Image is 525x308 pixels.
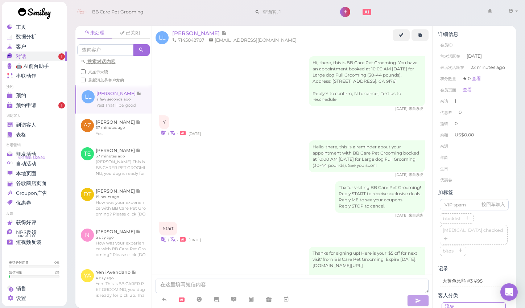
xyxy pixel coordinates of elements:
[189,131,201,136] span: 04/14/2025 11:30am
[18,155,45,161] span: 短信币量: $129.90
[440,110,452,115] span: 优惠券
[159,129,425,137] div: •
[2,284,67,293] a: 销售
[88,78,124,83] span: 最新消息是客户发的
[16,151,36,157] span: 群发活动
[395,106,409,111] span: 04/14/2025 11:29am
[440,54,460,59] span: 首次活跃在
[77,44,133,56] input: 查询客户
[189,238,201,242] span: 04/21/2025 09:56am
[159,115,169,129] div: Y
[440,199,509,210] input: VIP,spam
[58,53,65,60] span: 1
[440,144,448,149] span: 来源
[409,213,423,218] span: 来自系统
[2,22,67,32] a: 主页
[440,76,456,81] span: 积分数量
[88,69,108,74] span: 只显示未读
[221,30,227,37] span: 记录
[438,292,510,299] div: 客人分类
[438,31,510,37] div: 详细信息
[309,247,425,291] div: Thanks for signing up! Here is your '$5 off for next visit' from BB Care Pet Grooming. Expire [DA...
[172,30,221,37] span: [PERSON_NAME]
[463,76,481,81] span: ★ 0
[441,216,462,221] span: blacklist
[409,172,423,177] span: 来自系统
[471,64,505,71] span: 22 minutes ago
[16,286,26,292] span: 销售
[2,130,67,140] a: 表格
[455,132,474,137] span: US$0.00
[9,270,22,275] div: 短信用量
[395,213,409,218] span: 04/21/2025 09:53am
[442,278,506,284] p: 大黄色比熊 #3 ¥95
[2,178,67,188] a: 谷歌商店页面
[260,6,330,18] input: 查询客户
[440,155,448,160] span: 年龄
[440,132,449,137] span: 余额
[16,63,49,69] span: 🤖 AI前台助手
[2,169,67,178] a: 本地页面
[159,222,177,235] div: Start
[16,190,47,196] span: Groupon广告
[438,266,510,272] div: 记录
[395,172,409,177] span: 04/20/2025 10:52am
[467,53,482,59] span: [DATE]
[2,61,67,71] a: 🤖 AI前台助手
[16,44,26,50] span: 客户
[92,2,144,22] span: BB Care Pet Grooming
[440,99,448,104] span: 来访
[113,28,148,38] a: 已关闭
[463,87,472,93] a: 查看
[168,238,169,242] i: |
[16,24,26,30] span: 主页
[2,237,67,247] a: 短视频反馈
[2,52,67,61] a: 对话 1
[16,229,37,235] span: NPS反馈
[16,53,26,59] span: 对话
[16,34,36,40] span: 数据分析
[170,37,206,44] li: 7145042707
[440,121,448,126] span: 邀请
[81,78,86,82] input: 最新消息是客户发的
[16,102,36,108] span: 预约申请
[16,73,36,79] span: 串联动作
[2,211,67,216] li: 反馈
[2,84,67,89] li: 预约
[440,65,464,70] span: 最后次活跃在
[2,42,67,52] a: 客户
[2,113,67,118] li: 到访客人
[16,161,36,167] span: 自动活动
[409,106,423,111] span: 来自系统
[172,30,227,37] a: [PERSON_NAME]
[472,76,481,81] a: 查看
[2,71,67,81] a: 串联动作
[440,166,448,171] span: 生日
[441,248,455,254] span: bites
[438,189,510,196] div: 加标签
[438,107,510,118] li: 0
[54,260,59,265] div: 0 %
[77,28,112,39] a: 未处理
[309,140,425,172] div: Hello, there, this is a reminder about your appointment with BB Care Pet Grooming booked at 10:00...
[2,188,67,198] a: Groupon广告
[481,201,505,208] div: 按回车加入
[9,260,29,265] div: 电话分钟用量
[55,270,59,275] div: 2 %
[2,149,67,159] a: 群发活动 短信币量: $129.90
[16,219,36,226] span: 获得好评
[2,227,67,237] a: NPS反馈 NPS® 100
[2,159,67,169] a: 自动活动
[335,181,425,213] div: Thx for visiting BB Care Pet Grooming! Reply START to receive exclusive deals. Reply ME to see yo...
[438,95,510,107] li: 1
[168,131,169,136] i: |
[2,143,67,148] li: 市场营销
[441,227,504,233] span: [MEDICAL_DATA] checked
[2,32,67,42] a: 数据分析
[2,91,67,100] a: 预约
[81,69,86,74] input: 只显示未读
[58,102,65,109] span: 1
[2,100,67,110] a: 预约申请 1
[440,87,456,93] span: 会员页面
[440,177,452,182] span: 优惠卷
